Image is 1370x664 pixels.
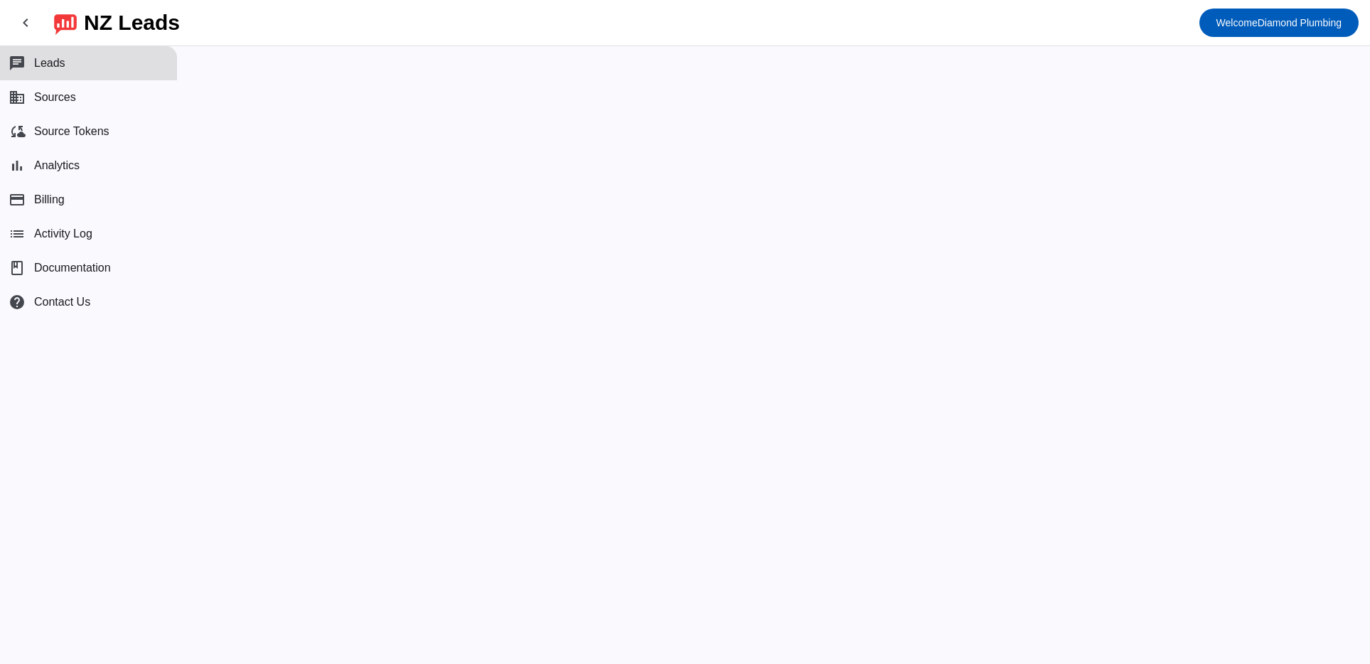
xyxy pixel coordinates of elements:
[9,259,26,277] span: book
[34,57,65,70] span: Leads
[34,227,92,240] span: Activity Log
[1199,9,1359,37] button: WelcomeDiamond Plumbing
[54,11,77,35] img: logo
[9,294,26,311] mat-icon: help
[9,191,26,208] mat-icon: payment
[1216,13,1342,33] span: Diamond Plumbing
[34,159,80,172] span: Analytics
[84,13,180,33] div: NZ Leads
[9,157,26,174] mat-icon: bar_chart
[1216,17,1258,28] span: Welcome
[34,262,111,274] span: Documentation
[9,123,26,140] mat-icon: cloud_sync
[34,296,90,309] span: Contact Us
[9,89,26,106] mat-icon: business
[34,91,76,104] span: Sources
[17,14,34,31] mat-icon: chevron_left
[34,125,109,138] span: Source Tokens
[9,225,26,242] mat-icon: list
[9,55,26,72] mat-icon: chat
[34,193,65,206] span: Billing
